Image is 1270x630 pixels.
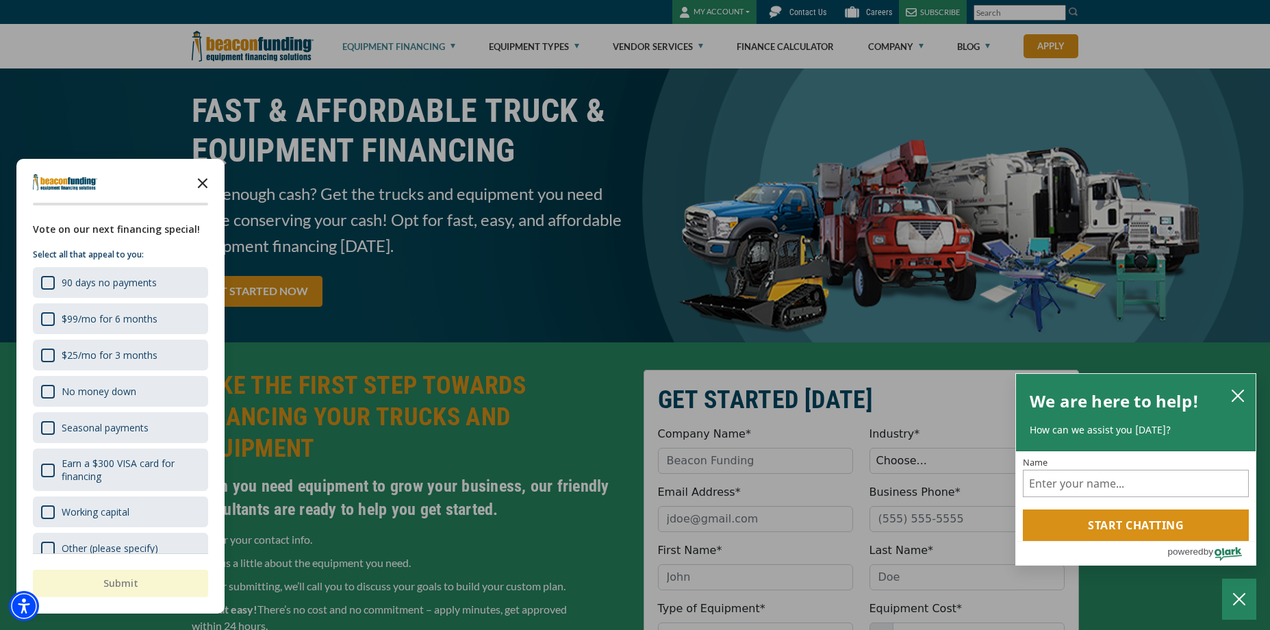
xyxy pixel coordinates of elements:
button: Close the survey [189,168,216,196]
div: 90 days no payments [33,267,208,298]
div: olark chatbox [1015,373,1256,566]
p: How can we assist you [DATE]? [1030,423,1242,437]
div: Working capital [62,505,129,518]
img: Company logo [33,174,97,190]
div: No money down [62,385,136,398]
div: Earn a $300 VISA card for financing [62,457,200,483]
div: Vote on our next financing special! [33,222,208,237]
button: Start chatting [1023,509,1249,541]
div: Seasonal payments [62,421,149,434]
span: by [1204,543,1213,560]
div: Earn a $300 VISA card for financing [33,449,208,491]
div: No money down [33,376,208,407]
span: powered [1167,543,1203,560]
div: $25/mo for 3 months [33,340,208,370]
div: Accessibility Menu [9,591,39,621]
div: Seasonal payments [33,412,208,443]
label: Name [1023,458,1249,467]
button: close chatbox [1227,386,1249,405]
a: Powered by Olark [1167,542,1256,565]
button: Submit [33,570,208,597]
div: Other (please specify) [33,533,208,564]
div: Survey [16,159,225,614]
h2: We are here to help! [1030,388,1199,415]
div: 90 days no payments [62,276,157,289]
div: Working capital [33,496,208,527]
div: $99/mo for 6 months [62,312,157,325]
div: $25/mo for 3 months [62,349,157,362]
input: Name [1023,470,1249,497]
button: Close Chatbox [1222,579,1256,620]
div: $99/mo for 6 months [33,303,208,334]
p: Select all that appeal to you: [33,248,208,262]
div: Other (please specify) [62,542,158,555]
